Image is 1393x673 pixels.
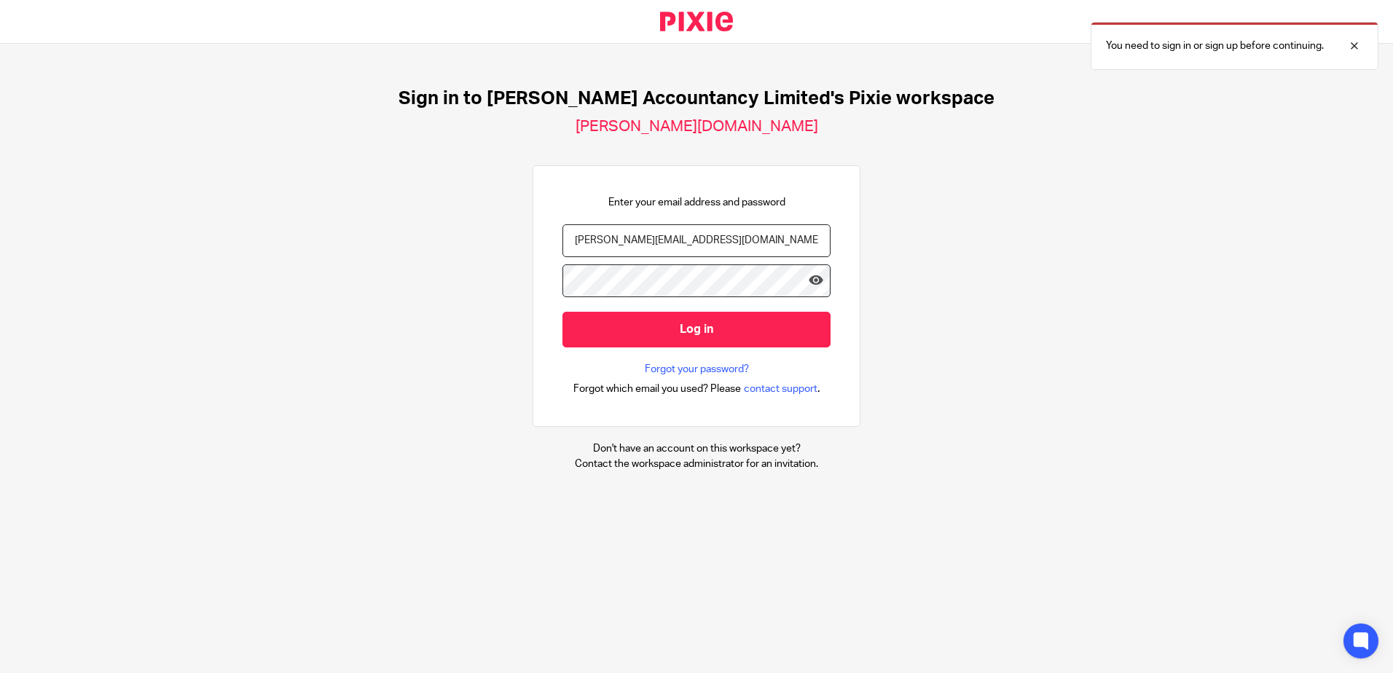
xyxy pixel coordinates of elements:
[573,380,820,397] div: .
[576,117,818,136] h2: [PERSON_NAME][DOMAIN_NAME]
[1106,39,1324,53] p: You need to sign in or sign up before continuing.
[645,362,749,377] a: Forgot your password?
[562,312,831,347] input: Log in
[399,87,994,110] h1: Sign in to [PERSON_NAME] Accountancy Limited's Pixie workspace
[573,382,741,396] span: Forgot which email you used? Please
[575,457,818,471] p: Contact the workspace administrator for an invitation.
[575,441,818,456] p: Don't have an account on this workspace yet?
[608,195,785,210] p: Enter your email address and password
[744,382,817,396] span: contact support
[562,224,831,257] input: name@example.com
